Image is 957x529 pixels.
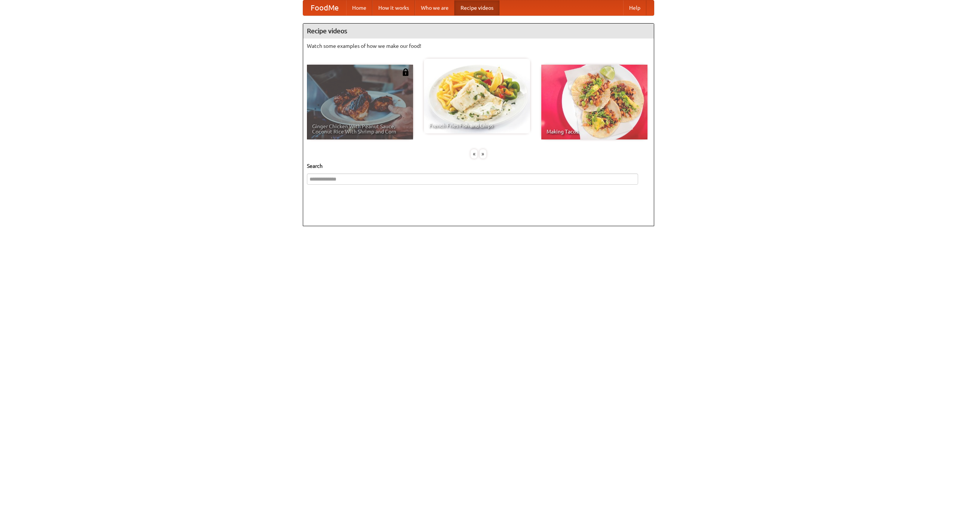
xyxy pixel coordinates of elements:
a: Recipe videos [455,0,499,15]
a: How it works [372,0,415,15]
p: Watch some examples of how we make our food! [307,42,650,50]
div: « [471,149,477,159]
div: » [480,149,486,159]
h4: Recipe videos [303,24,654,39]
a: Home [346,0,372,15]
span: French Fries Fish and Chips [429,123,525,128]
img: 483408.png [402,68,409,76]
span: Making Tacos [547,129,642,134]
a: FoodMe [303,0,346,15]
a: Help [623,0,646,15]
a: Making Tacos [541,65,647,139]
h5: Search [307,162,650,170]
a: French Fries Fish and Chips [424,59,530,133]
a: Who we are [415,0,455,15]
